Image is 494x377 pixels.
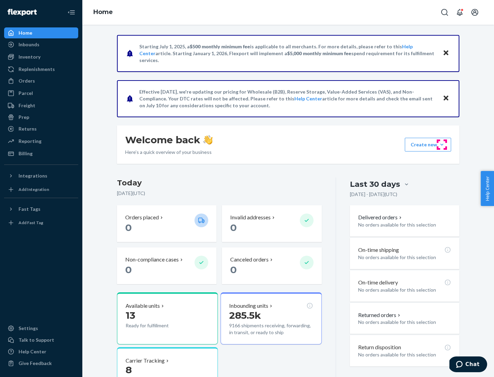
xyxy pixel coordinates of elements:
p: Starting July 1, 2025, a is applicable to all merchants. For more details, please refer to this a... [139,43,436,64]
a: Reporting [4,136,78,147]
div: Returns [19,125,37,132]
span: 0 [230,222,237,233]
div: Integrations [19,172,47,179]
a: Help Center [4,346,78,357]
div: Last 30 days [350,179,400,190]
h1: Welcome back [125,134,213,146]
button: Inbounding units285.5k9166 shipments receiving, forwarding, in transit, or ready to ship [221,292,321,344]
div: Prep [19,114,29,121]
a: Prep [4,112,78,123]
a: Add Fast Tag [4,217,78,228]
p: Non-compliance cases [125,256,179,264]
a: Add Integration [4,184,78,195]
button: Fast Tags [4,204,78,215]
img: hand-wave emoji [203,135,213,145]
span: $500 monthly minimum fee [190,44,250,49]
button: Give Feedback [4,358,78,369]
button: Integrations [4,170,78,181]
p: On-time shipping [358,246,399,254]
span: $5,000 monthly minimum fee [287,50,351,56]
ol: breadcrumbs [88,2,118,22]
div: Give Feedback [19,360,52,367]
div: Add Integration [19,186,49,192]
div: Freight [19,102,35,109]
h3: Today [117,178,322,188]
div: Talk to Support [19,337,54,343]
div: Parcel [19,90,33,97]
div: Add Fast Tag [19,220,43,226]
p: No orders available for this selection [358,287,451,293]
a: Replenishments [4,64,78,75]
button: Open account menu [468,5,482,19]
p: No orders available for this selection [358,221,451,228]
button: Talk to Support [4,335,78,345]
button: Create new [405,138,451,151]
p: On-time delivery [358,279,398,287]
a: Settings [4,323,78,334]
a: Returns [4,123,78,134]
a: Home [4,27,78,38]
button: Invalid addresses 0 [222,205,321,242]
p: Ready for fulfillment [126,322,189,329]
img: Flexport logo [8,9,37,16]
a: Help Center [294,96,322,101]
button: Non-compliance cases 0 [117,247,216,284]
div: Fast Tags [19,206,40,212]
button: Open Search Box [438,5,451,19]
a: Orders [4,75,78,86]
button: Orders placed 0 [117,205,216,242]
a: Freight [4,100,78,111]
button: Close Navigation [64,5,78,19]
span: 0 [125,264,132,276]
button: Open notifications [453,5,467,19]
p: Available units [126,302,160,310]
a: Inbounds [4,39,78,50]
div: Orders [19,77,35,84]
div: Replenishments [19,66,55,73]
p: Canceled orders [230,256,269,264]
button: Canceled orders 0 [222,247,321,284]
button: Close [442,94,450,104]
iframe: Opens a widget where you can chat to one of our agents [449,356,487,374]
p: Here’s a quick overview of your business [125,149,213,156]
button: Returned orders [358,311,402,319]
p: No orders available for this selection [358,319,451,326]
p: Carrier Tracking [126,357,165,365]
p: [DATE] - [DATE] ( UTC ) [350,191,397,198]
div: Inbounds [19,41,39,48]
p: No orders available for this selection [358,254,451,261]
p: Orders placed [125,214,159,221]
div: Inventory [19,53,40,60]
p: Invalid addresses [230,214,271,221]
p: Return disposition [358,343,401,351]
span: 285.5k [229,309,261,321]
span: 0 [230,264,237,276]
p: [DATE] ( UTC ) [117,190,322,197]
a: Billing [4,148,78,159]
div: Settings [19,325,38,332]
p: Effective [DATE], we're updating our pricing for Wholesale (B2B), Reserve Storage, Value-Added Se... [139,88,436,109]
button: Delivered orders [358,214,403,221]
button: Help Center [481,171,494,206]
button: Close [442,48,450,58]
p: Inbounding units [229,302,268,310]
button: Available units13Ready for fulfillment [117,292,218,344]
div: Help Center [19,348,46,355]
span: 8 [126,364,132,376]
a: Inventory [4,51,78,62]
div: Billing [19,150,33,157]
div: Home [19,29,32,36]
span: 13 [126,309,135,321]
a: Parcel [4,88,78,99]
span: 0 [125,222,132,233]
div: Reporting [19,138,42,145]
p: No orders available for this selection [358,351,451,358]
p: 9166 shipments receiving, forwarding, in transit, or ready to ship [229,322,313,336]
a: Home [93,8,113,16]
